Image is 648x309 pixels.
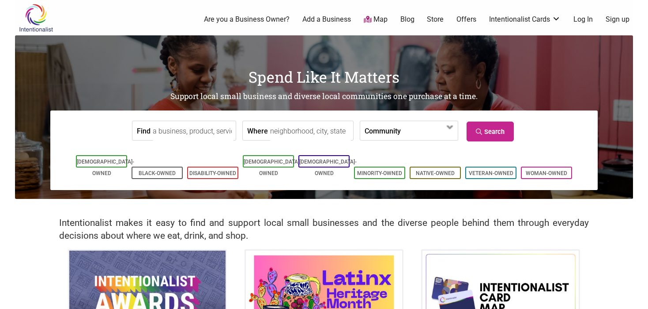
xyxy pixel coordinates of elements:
[59,217,589,242] h2: Intentionalist makes it easy to find and support local small businesses and the diverse people be...
[247,121,268,140] label: Where
[400,15,414,24] a: Blog
[469,170,513,176] a: Veteran-Owned
[467,122,514,141] a: Search
[302,15,351,24] a: Add a Business
[357,170,402,176] a: Minority-Owned
[139,170,176,176] a: Black-Owned
[270,121,351,141] input: neighborhood, city, state
[15,4,57,32] img: Intentionalist
[204,15,290,24] a: Are you a Business Owner?
[15,91,633,102] h2: Support local small business and diverse local communities one purchase at a time.
[137,121,151,140] label: Find
[365,121,401,140] label: Community
[573,15,593,24] a: Log In
[606,15,629,24] a: Sign up
[416,170,455,176] a: Native-Owned
[77,159,134,176] a: [DEMOGRAPHIC_DATA]-Owned
[189,170,236,176] a: Disability-Owned
[244,159,301,176] a: [DEMOGRAPHIC_DATA]-Owned
[153,121,234,141] input: a business, product, service
[15,66,633,88] h1: Spend Like It Matters
[427,15,444,24] a: Store
[456,15,476,24] a: Offers
[526,170,567,176] a: Woman-Owned
[489,15,561,24] a: Intentionalist Cards
[364,15,388,25] a: Map
[299,159,357,176] a: [DEMOGRAPHIC_DATA]-Owned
